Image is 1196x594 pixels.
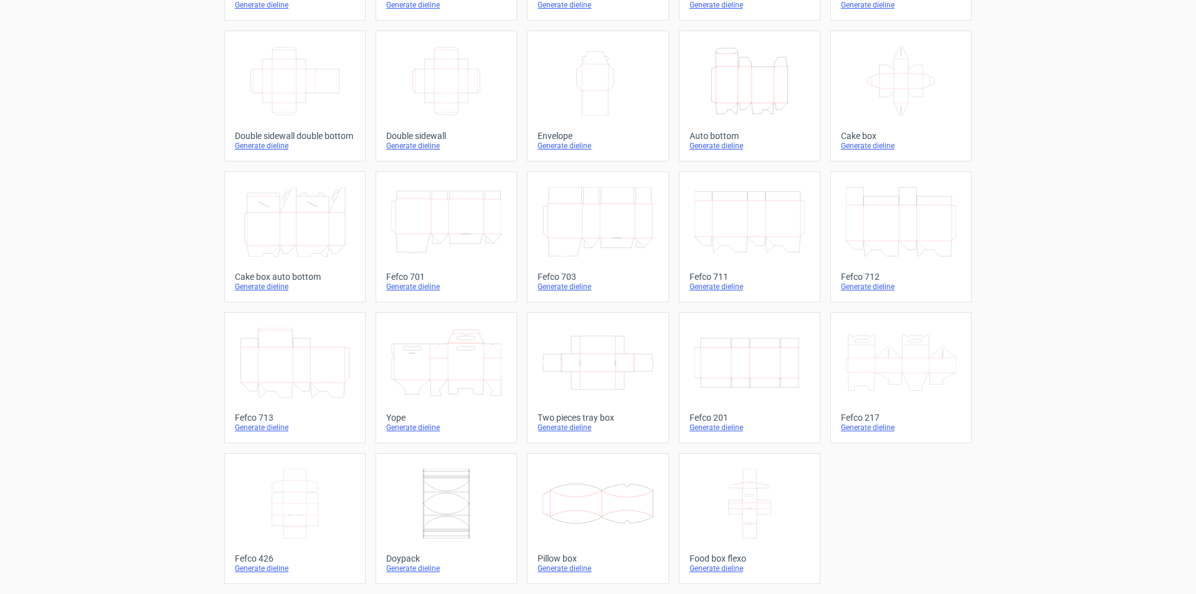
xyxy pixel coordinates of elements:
[690,131,810,141] div: Auto bottom
[679,31,820,161] a: Auto bottomGenerate dieline
[538,272,658,282] div: Fefco 703
[527,171,668,302] a: Fefco 703Generate dieline
[224,171,366,302] a: Cake box auto bottomGenerate dieline
[841,413,961,423] div: Fefco 217
[841,131,961,141] div: Cake box
[538,141,658,151] div: Generate dieline
[235,563,355,573] div: Generate dieline
[235,272,355,282] div: Cake box auto bottom
[224,31,366,161] a: Double sidewall double bottomGenerate dieline
[386,413,506,423] div: Yope
[235,423,355,433] div: Generate dieline
[830,312,972,443] a: Fefco 217Generate dieline
[224,453,366,584] a: Fefco 426Generate dieline
[679,171,820,302] a: Fefco 711Generate dieline
[538,413,658,423] div: Two pieces tray box
[690,282,810,292] div: Generate dieline
[538,282,658,292] div: Generate dieline
[235,141,355,151] div: Generate dieline
[527,312,668,443] a: Two pieces tray boxGenerate dieline
[376,453,517,584] a: DoypackGenerate dieline
[830,171,972,302] a: Fefco 712Generate dieline
[376,171,517,302] a: Fefco 701Generate dieline
[376,31,517,161] a: Double sidewallGenerate dieline
[538,553,658,563] div: Pillow box
[841,282,961,292] div: Generate dieline
[538,563,658,573] div: Generate dieline
[841,272,961,282] div: Fefco 712
[830,31,972,161] a: Cake boxGenerate dieline
[538,423,658,433] div: Generate dieline
[527,31,668,161] a: EnvelopeGenerate dieline
[386,553,506,563] div: Doypack
[679,453,820,584] a: Food box flexoGenerate dieline
[690,563,810,573] div: Generate dieline
[376,312,517,443] a: YopeGenerate dieline
[386,272,506,282] div: Fefco 701
[386,563,506,573] div: Generate dieline
[690,141,810,151] div: Generate dieline
[235,413,355,423] div: Fefco 713
[841,423,961,433] div: Generate dieline
[386,423,506,433] div: Generate dieline
[679,312,820,443] a: Fefco 201Generate dieline
[235,282,355,292] div: Generate dieline
[690,413,810,423] div: Fefco 201
[386,282,506,292] div: Generate dieline
[235,553,355,563] div: Fefco 426
[235,131,355,141] div: Double sidewall double bottom
[527,453,668,584] a: Pillow boxGenerate dieline
[224,312,366,443] a: Fefco 713Generate dieline
[690,423,810,433] div: Generate dieline
[690,272,810,282] div: Fefco 711
[690,553,810,563] div: Food box flexo
[386,141,506,151] div: Generate dieline
[386,131,506,141] div: Double sidewall
[538,131,658,141] div: Envelope
[841,141,961,151] div: Generate dieline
